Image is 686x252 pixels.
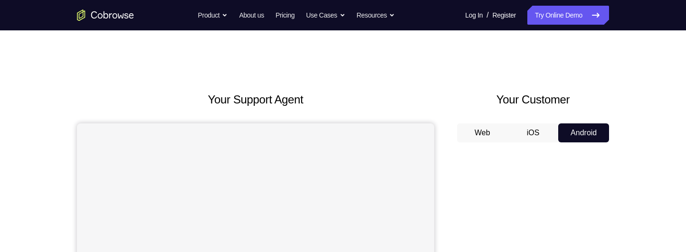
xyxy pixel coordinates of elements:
[239,6,264,25] a: About us
[457,91,609,108] h2: Your Customer
[508,123,559,142] button: iOS
[306,6,345,25] button: Use Cases
[357,6,395,25] button: Resources
[465,6,483,25] a: Log In
[558,123,609,142] button: Android
[77,9,134,21] a: Go to the home page
[486,9,488,21] span: /
[457,123,508,142] button: Web
[527,6,609,25] a: Try Online Demo
[77,91,434,108] h2: Your Support Agent
[276,6,295,25] a: Pricing
[493,6,516,25] a: Register
[198,6,228,25] button: Product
